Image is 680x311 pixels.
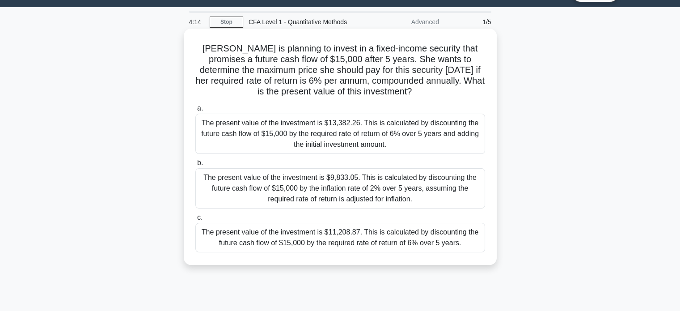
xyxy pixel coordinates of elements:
[197,104,203,112] span: a.
[195,223,485,252] div: The present value of the investment is $11,208.87. This is calculated by discounting the future c...
[243,13,366,31] div: CFA Level 1 - Quantitative Methods
[197,213,203,221] span: c.
[444,13,497,31] div: 1/5
[194,43,486,98] h5: [PERSON_NAME] is planning to invest in a fixed-income security that promises a future cash flow o...
[197,159,203,166] span: b.
[195,168,485,209] div: The present value of the investment is $9,833.05. This is calculated by discounting the future ca...
[184,13,210,31] div: 4:14
[195,114,485,154] div: The present value of the investment is $13,382.26. This is calculated by discounting the future c...
[366,13,444,31] div: Advanced
[210,17,243,28] a: Stop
